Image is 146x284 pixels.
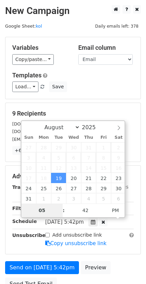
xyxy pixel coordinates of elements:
[12,137,88,142] small: [EMAIL_ADDRESS][DOMAIN_NAME]
[111,135,126,140] span: Sat
[96,152,111,163] span: August 8, 2025
[66,142,81,152] span: July 30, 2025
[12,110,134,117] h5: 9 Recipients
[12,54,54,65] a: Copy/paste...
[12,184,35,190] strong: Tracking
[66,152,81,163] span: August 6, 2025
[12,44,68,51] h5: Variables
[66,183,81,193] span: August 27, 2025
[81,183,96,193] span: August 28, 2025
[45,219,84,225] span: [DATE] 5:42pm
[51,163,66,173] span: August 12, 2025
[12,173,134,180] h5: Advanced
[80,124,104,131] input: Year
[36,193,51,204] span: September 1, 2025
[12,146,38,155] a: +6 more
[21,183,36,193] span: August 24, 2025
[21,204,63,217] input: Hour
[81,261,111,274] a: Preview
[12,233,46,238] strong: Unsubscribe
[112,251,146,284] div: 聊天小组件
[66,173,81,183] span: August 20, 2025
[106,204,125,217] span: Click to toggle
[96,173,111,183] span: August 22, 2025
[12,129,124,134] small: [DOMAIN_NAME][EMAIL_ADDRESS][DOMAIN_NAME]
[12,206,30,211] strong: Filters
[81,163,96,173] span: August 14, 2025
[36,24,42,29] a: kol
[81,135,96,140] span: Thu
[5,5,141,17] h2: New Campaign
[51,183,66,193] span: August 26, 2025
[66,193,81,204] span: September 3, 2025
[21,135,36,140] span: Sun
[81,142,96,152] span: July 31, 2025
[51,142,66,152] span: July 29, 2025
[96,142,111,152] span: August 1, 2025
[78,44,134,51] h5: Email column
[111,152,126,163] span: August 9, 2025
[66,135,81,140] span: Wed
[96,163,111,173] span: August 15, 2025
[21,193,36,204] span: August 31, 2025
[66,163,81,173] span: August 13, 2025
[81,193,96,204] span: September 4, 2025
[96,183,111,193] span: August 29, 2025
[36,163,51,173] span: August 11, 2025
[36,152,51,163] span: August 4, 2025
[111,163,126,173] span: August 16, 2025
[52,231,102,239] label: Add unsubscribe link
[93,24,141,29] a: Daily emails left: 378
[12,81,38,92] a: Load...
[45,240,107,246] a: Copy unsubscribe link
[111,142,126,152] span: August 2, 2025
[96,193,111,204] span: September 5, 2025
[51,135,66,140] span: Tue
[21,173,36,183] span: August 17, 2025
[65,204,106,217] input: Minute
[21,142,36,152] span: July 27, 2025
[112,251,146,284] iframe: Chat Widget
[111,183,126,193] span: August 30, 2025
[36,173,51,183] span: August 18, 2025
[111,193,126,204] span: September 6, 2025
[36,183,51,193] span: August 25, 2025
[51,173,66,183] span: August 19, 2025
[63,204,65,217] span: :
[49,81,67,92] button: Save
[5,261,79,274] a: Send on [DATE] 5:42pm
[51,152,66,163] span: August 5, 2025
[111,173,126,183] span: August 23, 2025
[36,142,51,152] span: July 28, 2025
[51,193,66,204] span: September 2, 2025
[12,72,42,79] a: Templates
[21,163,36,173] span: August 10, 2025
[36,135,51,140] span: Mon
[12,219,37,224] strong: Schedule
[21,152,36,163] span: August 3, 2025
[96,135,111,140] span: Fri
[5,24,42,29] small: Google Sheet:
[81,173,96,183] span: August 21, 2025
[93,23,141,30] span: Daily emails left: 378
[81,152,96,163] span: August 7, 2025
[12,121,124,126] small: [DOMAIN_NAME][EMAIL_ADDRESS][DOMAIN_NAME]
